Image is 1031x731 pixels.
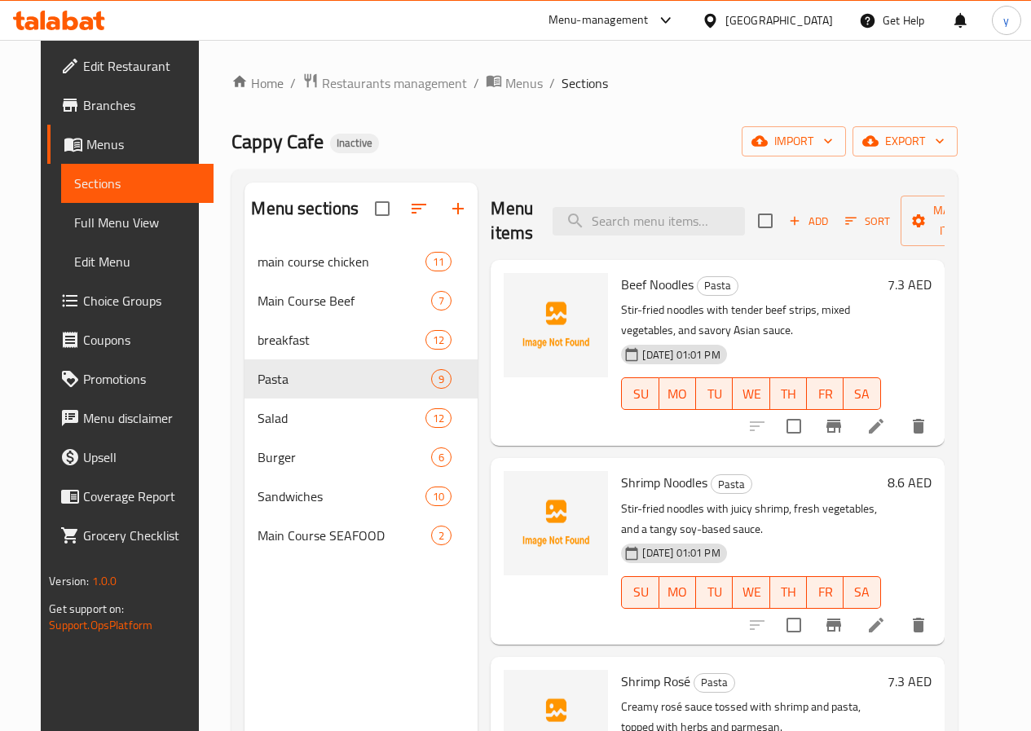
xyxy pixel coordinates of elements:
span: MO [666,580,690,604]
button: Add section [438,189,478,228]
span: Coverage Report [83,487,200,506]
span: Menu disclaimer [83,408,200,428]
span: 9 [432,372,451,387]
span: Select all sections [365,192,399,226]
span: Grocery Checklist [83,526,200,545]
span: Promotions [83,369,200,389]
button: delete [899,407,938,446]
a: Promotions [47,359,213,399]
span: Salad [258,408,425,428]
span: Main Course SEAFOOD [258,526,431,545]
div: Burger6 [245,438,478,477]
button: WE [733,377,769,410]
p: Stir-fried noodles with juicy shrimp, fresh vegetables, and a tangy soy-based sauce. [621,499,880,539]
button: Manage items [901,196,1010,246]
button: Branch-specific-item [814,407,853,446]
div: Sandwiches [258,487,425,506]
span: Sort sections [399,189,438,228]
span: export [866,131,945,152]
span: FR [813,580,837,604]
span: 7 [432,293,451,309]
span: Add item [782,209,835,234]
span: TH [777,382,800,406]
h6: 8.6 AED [888,471,932,494]
span: Branches [83,95,200,115]
a: Support.OpsPlatform [49,614,152,636]
span: MO [666,382,690,406]
div: Salad12 [245,399,478,438]
div: Sandwiches10 [245,477,478,516]
span: Pasta [258,369,431,389]
span: Coupons [83,330,200,350]
span: TU [703,580,726,604]
span: main course chicken [258,252,425,271]
span: Manage items [914,200,997,241]
button: SA [844,576,880,609]
span: Select to update [777,608,811,642]
button: TH [770,576,807,609]
div: breakfast12 [245,320,478,359]
span: Pasta [694,673,734,692]
span: 10 [426,489,451,504]
a: Grocery Checklist [47,516,213,555]
span: [DATE] 01:01 PM [636,545,726,561]
button: MO [659,576,696,609]
span: Shrimp Noodles [621,470,707,495]
span: Pasta [698,276,738,295]
nav: breadcrumb [231,73,957,94]
div: main course chicken11 [245,242,478,281]
span: Sort [845,212,890,231]
span: Sections [74,174,200,193]
a: Edit Restaurant [47,46,213,86]
span: Shrimp Rosé [621,669,690,694]
span: Edit Restaurant [83,56,200,76]
span: Sort items [835,209,901,234]
span: Inactive [330,136,379,150]
div: Main Course SEAFOOD2 [245,516,478,555]
div: Inactive [330,134,379,153]
span: TU [703,382,726,406]
span: 11 [426,254,451,270]
a: Edit menu item [866,416,886,436]
span: Menus [86,134,200,154]
a: Full Menu View [61,203,213,242]
button: SA [844,377,880,410]
span: SU [628,382,652,406]
button: Add [782,209,835,234]
span: 12 [426,411,451,426]
span: 12 [426,332,451,348]
a: Sections [61,164,213,203]
div: Pasta [711,474,752,494]
span: SA [850,382,874,406]
span: Burger [258,447,431,467]
a: Restaurants management [302,73,467,94]
div: Pasta [697,276,738,296]
span: 6 [432,450,451,465]
span: Menus [505,73,543,93]
span: WE [739,580,763,604]
button: MO [659,377,696,410]
div: items [425,330,452,350]
button: delete [899,605,938,645]
a: Home [231,73,284,93]
button: TH [770,377,807,410]
div: items [425,408,452,428]
span: 2 [432,528,451,544]
span: SU [628,580,652,604]
a: Upsell [47,438,213,477]
span: FR [813,382,837,406]
span: [DATE] 01:01 PM [636,347,726,363]
span: Select section [748,204,782,238]
span: Beef Noodles [621,272,694,297]
div: breakfast [258,330,425,350]
span: Get support on: [49,598,124,619]
input: search [553,207,745,236]
span: Full Menu View [74,213,200,232]
button: FR [807,377,844,410]
button: SU [621,377,659,410]
span: Restaurants management [322,73,467,93]
button: FR [807,576,844,609]
button: WE [733,576,769,609]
